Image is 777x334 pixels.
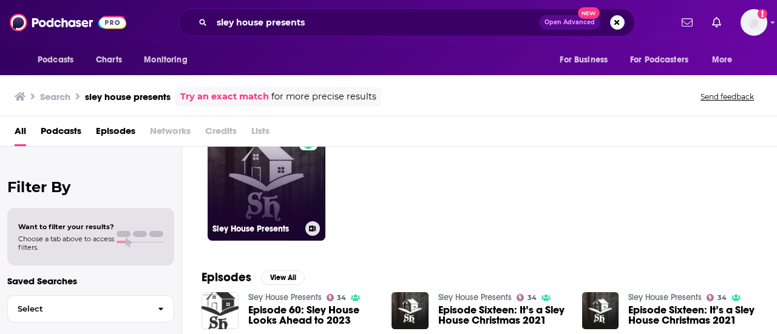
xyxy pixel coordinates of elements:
span: 34 [718,295,727,301]
p: Saved Searches [7,275,174,287]
img: User Profile [741,9,767,36]
a: Sley House Presents [248,292,322,302]
span: More [712,52,733,68]
button: Show profile menu [741,9,767,36]
span: Credits [205,121,237,146]
div: Search podcasts, credits, & more... [178,8,635,36]
span: 34 [337,295,346,301]
button: Open AdvancedNew [539,15,600,30]
a: All [15,121,26,146]
a: Show notifications dropdown [707,12,726,33]
h2: Episodes [202,270,251,285]
button: open menu [135,48,203,72]
span: Choose a tab above to access filters. [18,235,114,252]
button: open menu [622,48,706,72]
a: Episode Sixteen: It’s a Sley House Christmas 2021 [438,305,568,326]
a: 34 [327,294,347,301]
span: Charts [96,52,122,68]
span: For Podcasters [630,52,688,68]
a: 34Sley House Presents [208,123,325,241]
h3: Search [40,91,70,102]
a: 34 [517,294,537,301]
a: Sley House Presents [628,292,702,302]
img: Episode Sixteen: It’s a Sley House Christmas 2021 [392,292,429,329]
a: Episodes [96,121,135,146]
span: Networks [150,121,191,146]
span: Logged in as eringalloway [741,9,767,36]
img: Podchaser - Follow, Share and Rate Podcasts [10,11,126,34]
button: View All [261,270,305,285]
span: For Business [560,52,608,68]
a: Sley House Presents [438,292,512,302]
span: Podcasts [38,52,73,68]
button: Select [7,295,174,322]
input: Search podcasts, credits, & more... [212,13,539,32]
img: Episode 60: Sley House Looks Ahead to 2023 [202,292,239,329]
h3: sley house presents [85,91,171,102]
h3: Sley House Presents [212,224,300,234]
span: Monitoring [144,52,187,68]
span: Select [8,305,148,313]
a: EpisodesView All [202,270,305,285]
svg: Add a profile image [758,9,767,19]
a: Charts [88,48,129,72]
span: for more precise results [271,90,376,104]
a: Episode 60: Sley House Looks Ahead to 2023 [248,305,378,326]
img: Episode Sixteen: It’s a Sley House Christmas 2021 [582,292,619,329]
span: Lists [251,121,270,146]
button: open menu [704,48,748,72]
button: Send feedback [697,92,758,102]
a: Try an exact match [180,90,269,104]
span: New [578,7,600,19]
a: Show notifications dropdown [677,12,697,33]
button: open menu [29,48,89,72]
span: 34 [528,295,537,301]
h2: Filter By [7,178,174,196]
span: Open Advanced [545,19,595,25]
button: open menu [551,48,623,72]
span: Want to filter your results? [18,222,114,231]
a: 34 [707,294,727,301]
a: Episode Sixteen: It’s a Sley House Christmas 2021 [628,305,758,326]
a: Podcasts [41,121,81,146]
